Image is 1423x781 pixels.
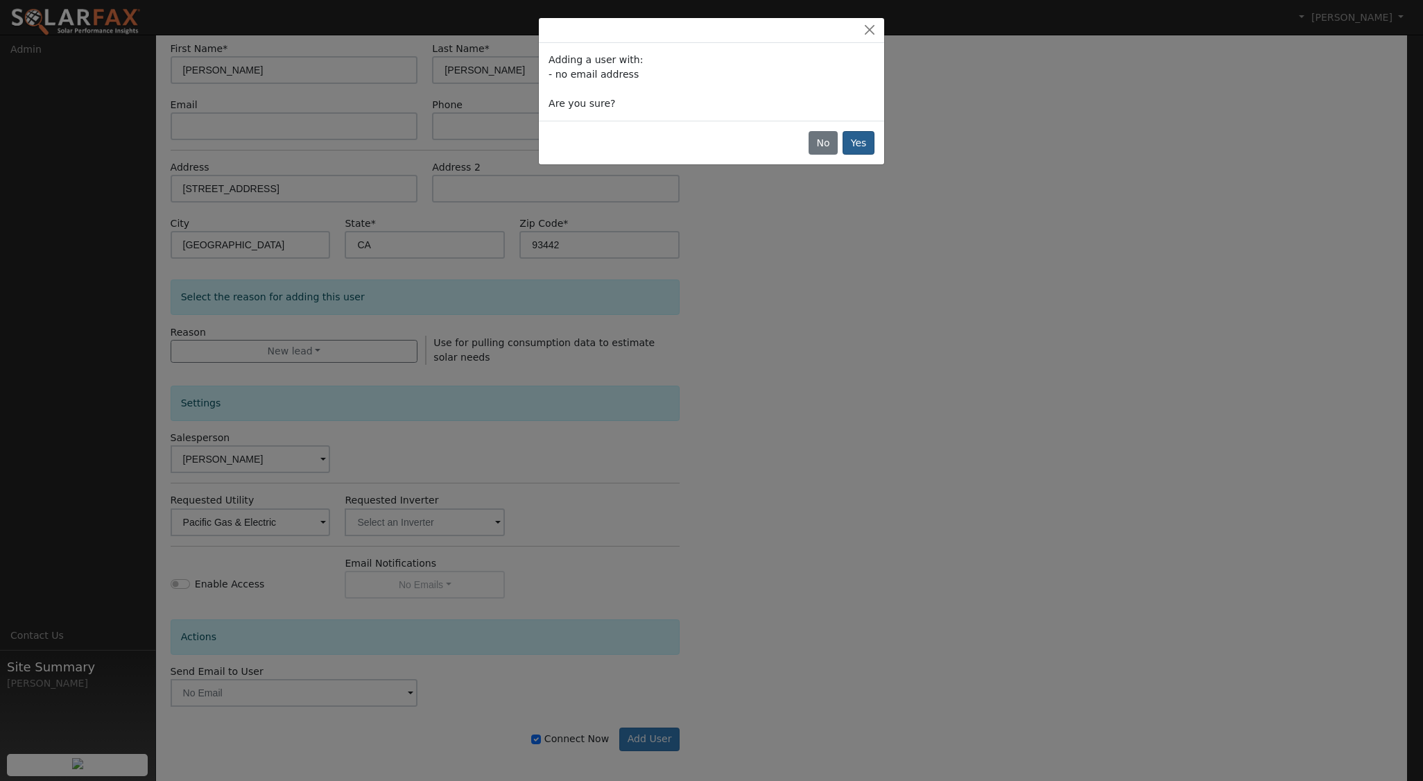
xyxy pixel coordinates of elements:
[860,23,879,37] button: Close
[549,69,639,80] span: - no email address
[549,54,643,65] span: Adding a user with:
[549,98,615,109] span: Are you sure?
[843,131,874,155] button: Yes
[809,131,838,155] button: No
